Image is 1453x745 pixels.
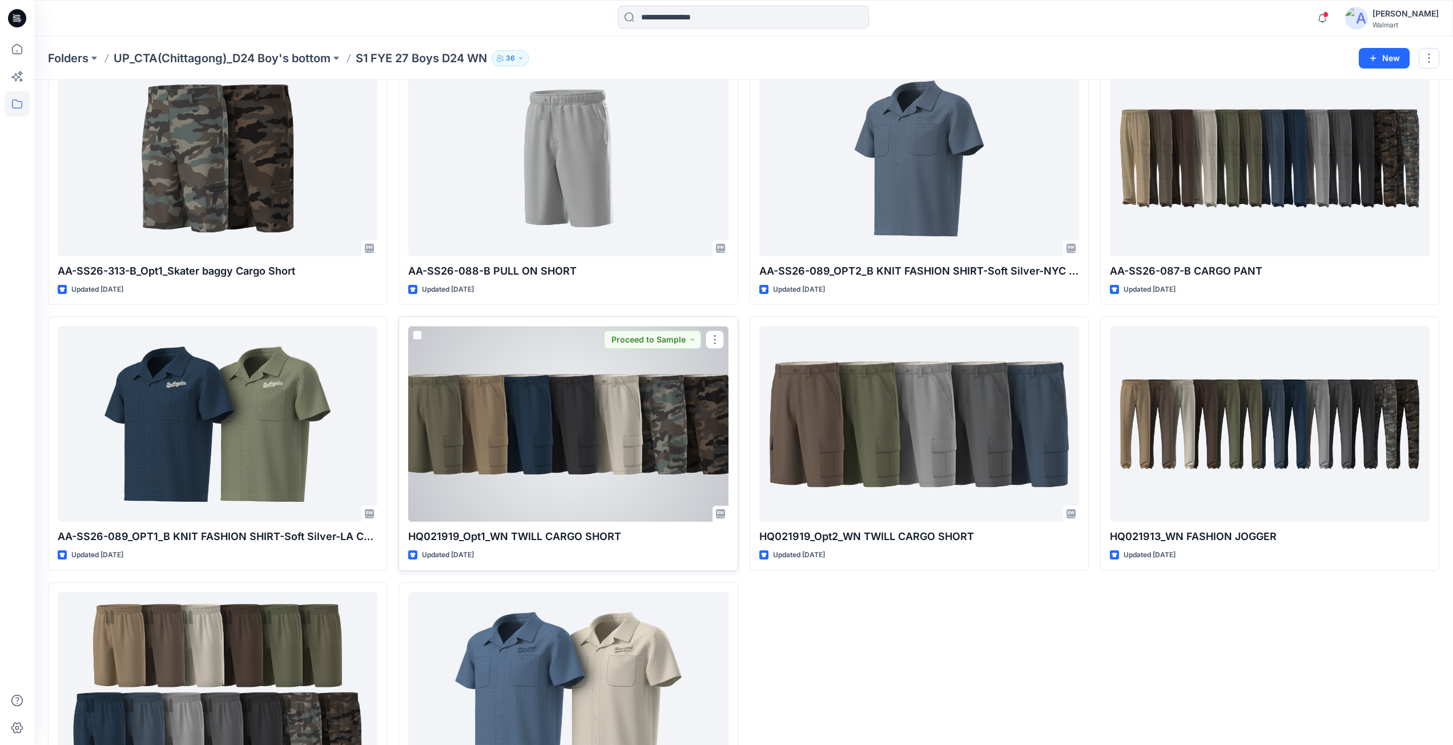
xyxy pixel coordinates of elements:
[1372,7,1439,21] div: [PERSON_NAME]
[1124,284,1176,296] p: Updated [DATE]
[773,549,825,561] p: Updated [DATE]
[48,50,88,66] a: Folders
[1110,263,1430,279] p: AA-SS26-087-B CARGO PANT
[408,263,728,279] p: AA-SS26-088-B PULL ON SHORT
[71,284,123,296] p: Updated [DATE]
[1124,549,1176,561] p: Updated [DATE]
[408,61,728,256] a: AA-SS26-088-B PULL ON SHORT
[58,263,377,279] p: AA-SS26-313-B_Opt1_Skater baggy Cargo Short
[356,50,487,66] p: S1 FYE 27 Boys D24 WN
[408,326,728,522] a: HQ021919_Opt1_WN TWILL CARGO SHORT
[1110,61,1430,256] a: AA-SS26-087-B CARGO PANT
[1359,48,1410,69] button: New
[1345,7,1368,30] img: avatar
[506,52,515,65] p: 36
[58,61,377,256] a: AA-SS26-313-B_Opt1_Skater baggy Cargo Short
[1110,326,1430,522] a: HQ021913_WN FASHION JOGGER
[71,549,123,561] p: Updated [DATE]
[1110,529,1430,545] p: HQ021913_WN FASHION JOGGER
[759,529,1079,545] p: HQ021919_Opt2_WN TWILL CARGO SHORT
[759,263,1079,279] p: AA-SS26-089_OPT2_B KNIT FASHION SHIRT-Soft Silver-NYC Chain
[773,284,825,296] p: Updated [DATE]
[492,50,529,66] button: 36
[422,284,474,296] p: Updated [DATE]
[408,529,728,545] p: HQ021919_Opt1_WN TWILL CARGO SHORT
[58,529,377,545] p: AA-SS26-089_OPT1_B KNIT FASHION SHIRT-Soft Silver-LA Chain
[759,61,1079,256] a: AA-SS26-089_OPT2_B KNIT FASHION SHIRT-Soft Silver-NYC Chain
[422,549,474,561] p: Updated [DATE]
[1372,21,1439,29] div: Walmart
[114,50,331,66] a: UP_CTA(Chittagong)_D24 Boy's bottom
[759,326,1079,522] a: HQ021919_Opt2_WN TWILL CARGO SHORT
[58,326,377,522] a: AA-SS26-089_OPT1_B KNIT FASHION SHIRT-Soft Silver-LA Chain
